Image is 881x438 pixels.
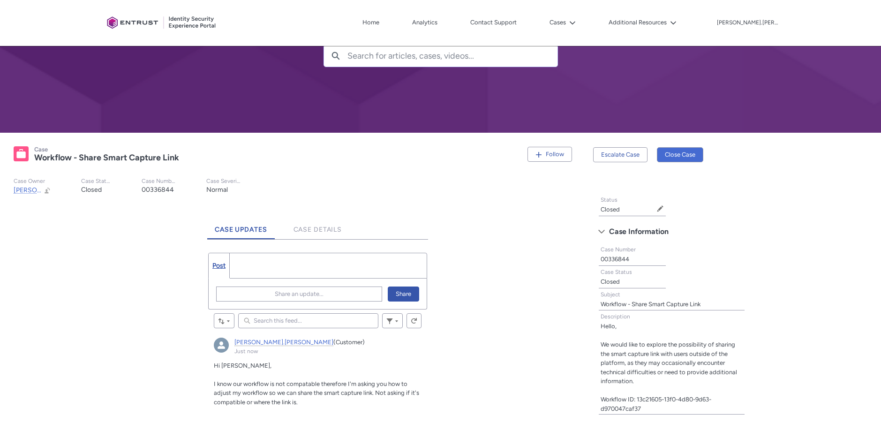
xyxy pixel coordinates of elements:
[206,178,241,185] p: Case Severity
[214,380,419,406] span: I know our workflow is not compatable therefore I'm asking you how to adjust my workflow so we ca...
[14,186,66,194] span: [PERSON_NAME]
[601,269,632,275] span: Case Status
[286,213,350,239] a: Case Details
[601,313,630,320] span: Description
[716,17,778,27] button: User Profile hank.hsu
[360,15,382,30] a: Home
[714,221,881,438] iframe: Qualified Messenger
[142,178,176,185] p: Case Number
[388,287,419,302] button: Share
[214,362,271,369] span: Hi [PERSON_NAME],
[656,205,664,212] button: Edit Status
[324,45,347,67] button: Search
[347,45,557,67] input: Search for articles, cases, videos...
[234,348,258,355] a: Just now
[657,147,703,162] button: Close Case
[396,287,411,301] span: Share
[214,338,229,353] img: hank.hsu
[206,186,228,194] lightning-formatted-text: Normal
[81,186,102,194] lightning-formatted-text: Closed
[546,151,564,158] span: Follow
[238,313,378,328] input: Search this feed...
[34,152,179,163] lightning-formatted-text: Workflow - Share Smart Capture Link
[333,339,365,346] span: (Customer)
[468,15,519,30] a: Contact Support
[601,196,617,203] span: Status
[294,226,342,234] span: Case Details
[215,226,267,234] span: Case Updates
[717,20,778,26] p: [PERSON_NAME].[PERSON_NAME]
[601,246,636,253] span: Case Number
[34,146,48,153] records-entity-label: Case
[593,147,648,162] button: Escalate Case
[594,224,750,239] button: Case Information
[208,253,427,310] div: Chatter Publisher
[216,287,382,302] button: Share an update...
[209,253,230,278] a: Post
[527,147,572,162] button: Follow
[609,225,669,239] span: Case Information
[601,291,620,298] span: Subject
[14,178,51,185] p: Case Owner
[275,287,324,301] span: Share an update...
[407,313,422,328] button: Refresh this feed
[606,15,679,30] button: Additional Resources
[601,323,737,412] lightning-formatted-text: Hello, We would like to explore the possibility of sharing the smart capture link with users outs...
[207,213,275,239] a: Case Updates
[410,15,440,30] a: Analytics, opens in new tab
[547,15,578,30] button: Cases
[142,186,174,194] lightning-formatted-text: 00336844
[601,206,620,213] lightning-formatted-text: Closed
[44,186,51,194] button: Change Owner
[601,278,620,285] lightning-formatted-text: Closed
[234,339,333,346] a: [PERSON_NAME].[PERSON_NAME]
[81,178,112,185] p: Case Status
[212,262,226,270] span: Post
[601,256,629,263] lightning-formatted-text: 00336844
[601,301,700,308] lightning-formatted-text: Workflow - Share Smart Capture Link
